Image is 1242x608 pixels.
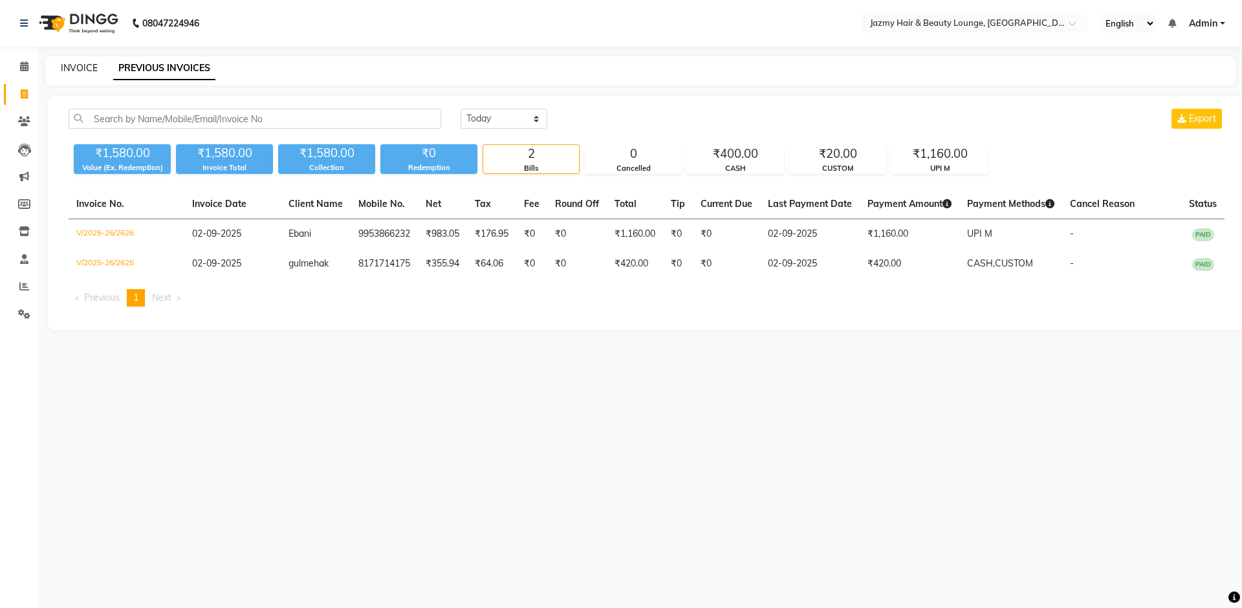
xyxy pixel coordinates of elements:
span: Next [152,292,171,303]
div: Collection [278,162,375,173]
td: ₹1,160.00 [860,219,959,250]
div: ₹1,160.00 [892,145,988,163]
div: Invoice Total [176,162,273,173]
a: PREVIOUS INVOICES [113,57,215,80]
span: 02-09-2025 [192,257,241,269]
td: 9953866232 [351,219,418,250]
div: Redemption [380,162,477,173]
div: Value (Ex. Redemption) [74,162,171,173]
span: PAID [1192,228,1214,241]
td: 8171714175 [351,249,418,279]
span: PAID [1192,258,1214,271]
div: Bills [483,163,579,174]
td: ₹0 [516,219,547,250]
span: Last Payment Date [768,198,852,210]
span: Invoice No. [76,198,124,210]
td: ₹0 [693,219,760,250]
b: 08047224946 [142,5,199,41]
span: CUSTOM [995,257,1033,269]
span: Tip [671,198,685,210]
div: 0 [585,145,681,163]
div: ₹1,580.00 [176,144,273,162]
div: ₹20.00 [790,145,886,163]
td: V/2025-26/2626 [69,219,184,250]
td: ₹0 [663,219,693,250]
td: 02-09-2025 [760,249,860,279]
span: CASH, [967,257,995,269]
span: Previous [84,292,120,303]
input: Search by Name/Mobile/Email/Invoice No [69,109,441,129]
td: ₹983.05 [418,219,467,250]
span: Invoice Date [192,198,246,210]
span: Net [426,198,441,210]
span: Client Name [289,198,343,210]
span: Round Off [555,198,599,210]
td: ₹420.00 [607,249,663,279]
div: CUSTOM [790,163,886,174]
span: Ebani [289,228,311,239]
td: ₹0 [516,249,547,279]
span: - [1070,257,1074,269]
td: ₹1,160.00 [607,219,663,250]
td: ₹0 [663,249,693,279]
span: Current Due [701,198,752,210]
nav: Pagination [69,289,1225,307]
span: - [1070,228,1074,239]
td: ₹355.94 [418,249,467,279]
td: ₹0 [547,219,607,250]
span: Payment Methods [967,198,1054,210]
div: ₹0 [380,144,477,162]
span: gulmehak [289,257,329,269]
span: Mobile No. [358,198,405,210]
td: ₹64.06 [467,249,516,279]
span: Total [615,198,637,210]
span: Payment Amount [867,198,952,210]
span: Tax [475,198,491,210]
td: ₹0 [547,249,607,279]
td: ₹420.00 [860,249,959,279]
span: Cancel Reason [1070,198,1135,210]
td: ₹176.95 [467,219,516,250]
div: ₹1,580.00 [278,144,375,162]
span: 02-09-2025 [192,228,241,239]
span: UPI M [967,228,992,239]
a: INVOICE [61,62,98,74]
img: logo [33,5,122,41]
span: Status [1189,198,1217,210]
div: ₹400.00 [688,145,783,163]
span: Admin [1189,17,1217,30]
span: Export [1189,113,1216,124]
div: UPI M [892,163,988,174]
td: V/2025-26/2625 [69,249,184,279]
div: 2 [483,145,579,163]
div: ₹1,580.00 [74,144,171,162]
td: ₹0 [693,249,760,279]
button: Export [1171,109,1222,129]
span: 1 [133,292,138,303]
div: Cancelled [585,163,681,174]
span: Fee [524,198,539,210]
td: 02-09-2025 [760,219,860,250]
div: CASH [688,163,783,174]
